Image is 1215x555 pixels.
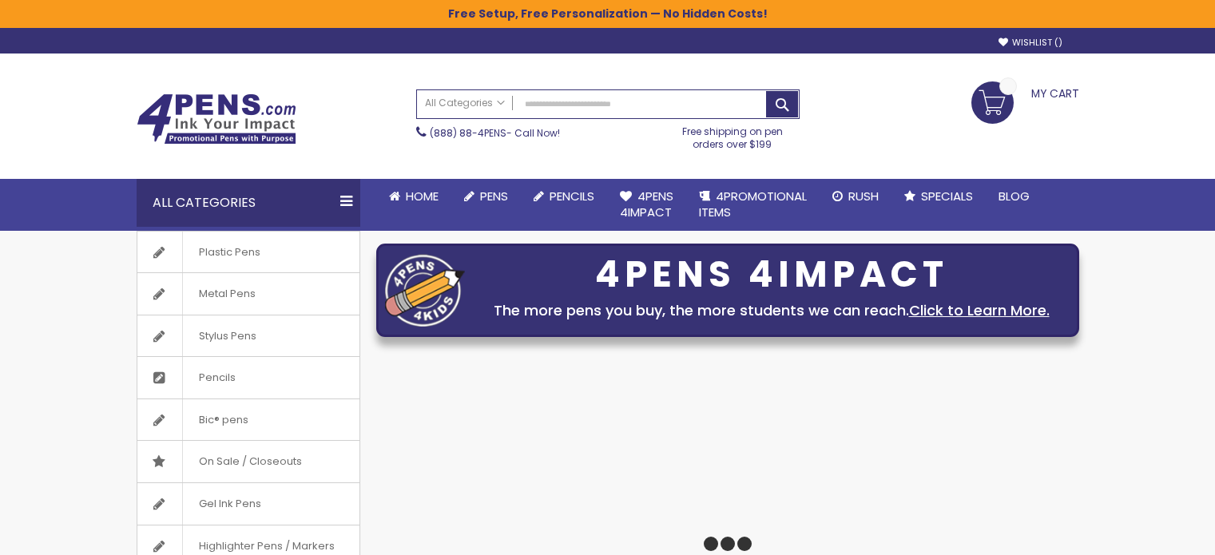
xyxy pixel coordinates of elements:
[406,188,439,204] span: Home
[480,188,508,204] span: Pens
[182,399,264,441] span: Bic® pens
[425,97,505,109] span: All Categories
[473,258,1070,291] div: 4PENS 4IMPACT
[137,483,359,525] a: Gel Ink Pens
[686,179,820,231] a: 4PROMOTIONALITEMS
[385,254,465,327] img: four_pen_logo.png
[182,357,252,398] span: Pencils
[137,232,359,273] a: Plastic Pens
[137,273,359,315] a: Metal Pens
[417,90,513,117] a: All Categories
[999,188,1030,204] span: Blog
[430,126,560,140] span: - Call Now!
[182,483,277,525] span: Gel Ink Pens
[607,179,686,231] a: 4Pens4impact
[376,179,451,214] a: Home
[137,315,359,357] a: Stylus Pens
[137,441,359,482] a: On Sale / Closeouts
[986,179,1042,214] a: Blog
[137,93,296,145] img: 4Pens Custom Pens and Promotional Products
[451,179,521,214] a: Pens
[620,188,673,220] span: 4Pens 4impact
[137,179,360,227] div: All Categories
[182,315,272,357] span: Stylus Pens
[820,179,891,214] a: Rush
[430,126,506,140] a: (888) 88-4PENS
[521,179,607,214] a: Pencils
[909,300,1050,320] a: Click to Learn More.
[182,273,272,315] span: Metal Pens
[182,232,276,273] span: Plastic Pens
[137,399,359,441] a: Bic® pens
[999,37,1062,49] a: Wishlist
[891,179,986,214] a: Specials
[921,188,973,204] span: Specials
[182,441,318,482] span: On Sale / Closeouts
[473,299,1070,322] div: The more pens you buy, the more students we can reach.
[848,188,879,204] span: Rush
[699,188,807,220] span: 4PROMOTIONAL ITEMS
[550,188,594,204] span: Pencils
[665,119,800,151] div: Free shipping on pen orders over $199
[137,357,359,398] a: Pencils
